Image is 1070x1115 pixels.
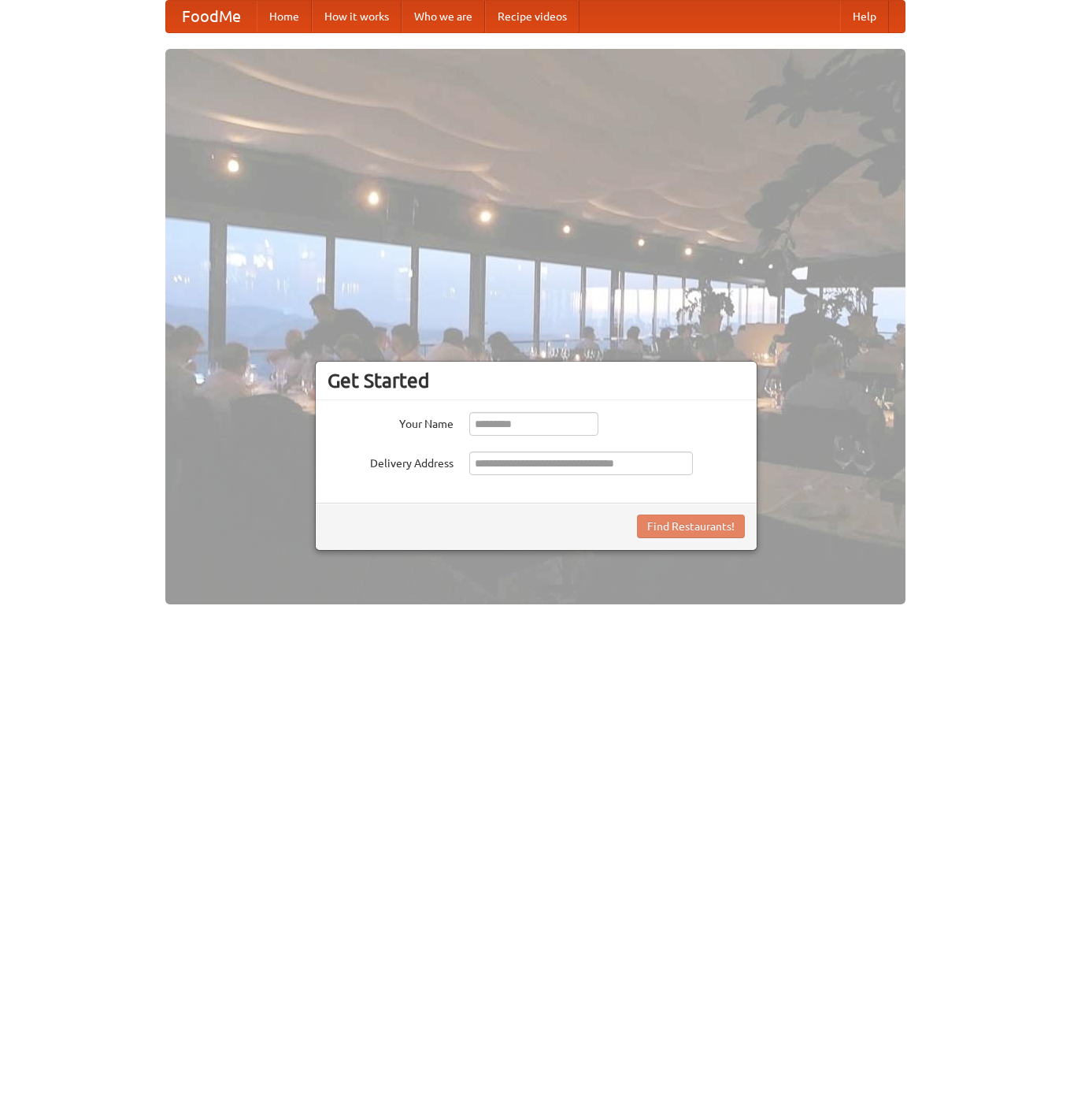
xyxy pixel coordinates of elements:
[328,412,454,432] label: Your Name
[312,1,402,32] a: How it works
[166,1,257,32] a: FoodMe
[402,1,485,32] a: Who we are
[257,1,312,32] a: Home
[485,1,579,32] a: Recipe videos
[840,1,889,32] a: Help
[637,515,745,538] button: Find Restaurants!
[328,369,745,392] h3: Get Started
[328,452,454,471] label: Delivery Address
